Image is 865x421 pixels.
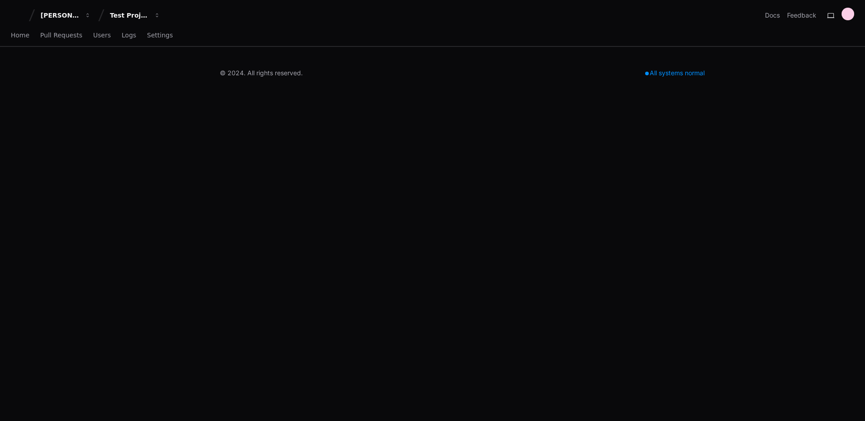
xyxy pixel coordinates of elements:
a: Docs [765,11,780,20]
div: Test Project [110,11,149,20]
span: Settings [147,32,173,38]
div: © 2024. All rights reserved. [220,69,303,78]
span: Logs [122,32,136,38]
a: Logs [122,25,136,46]
div: All systems normal [640,67,710,79]
div: [PERSON_NAME] [41,11,79,20]
button: [PERSON_NAME] [37,7,95,23]
a: Pull Requests [40,25,82,46]
span: Users [93,32,111,38]
a: Home [11,25,29,46]
span: Pull Requests [40,32,82,38]
a: Settings [147,25,173,46]
a: Users [93,25,111,46]
span: Home [11,32,29,38]
button: Test Project [106,7,164,23]
button: Feedback [787,11,816,20]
